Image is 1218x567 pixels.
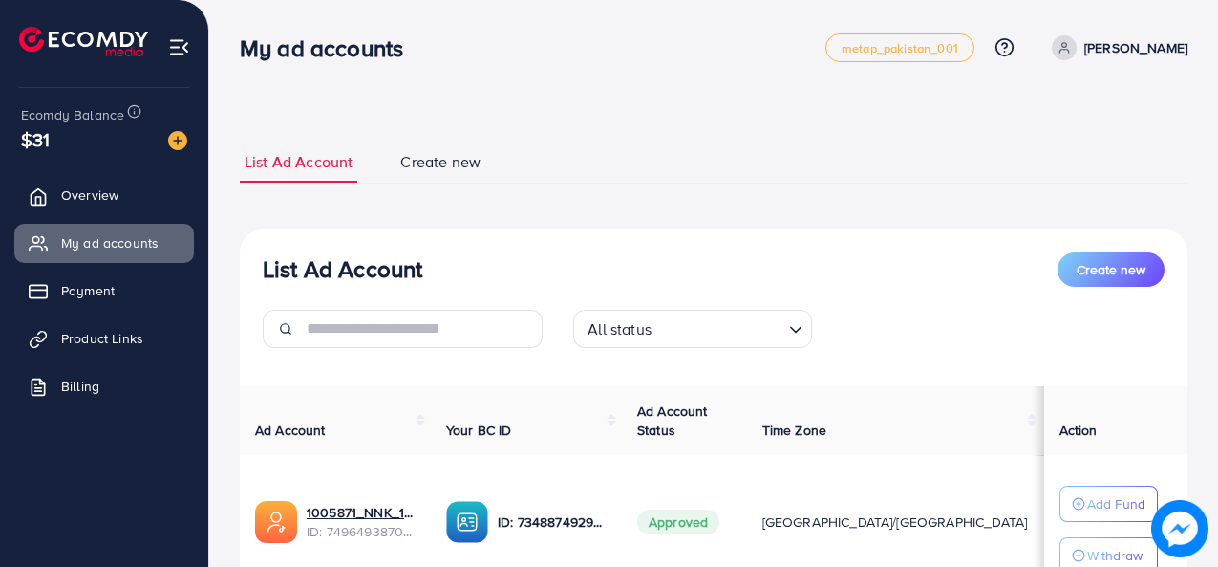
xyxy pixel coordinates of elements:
img: ic-ads-acc.e4c84228.svg [255,501,297,543]
span: Ecomdy Balance [21,105,124,124]
span: Ad Account [255,421,326,440]
a: [PERSON_NAME] [1044,35,1187,60]
p: ID: 7348874929443520513 [498,511,607,534]
img: ic-ba-acc.ded83a64.svg [446,501,488,543]
span: Product Links [61,329,143,348]
span: Action [1059,421,1098,440]
span: metap_pakistan_001 [842,42,958,55]
img: menu [168,36,190,58]
span: $31 [21,125,50,153]
a: 1005871_NNK_1745413495237 [307,503,416,522]
p: Add Fund [1087,492,1145,515]
p: Withdraw [1087,544,1143,567]
a: Billing [14,367,194,405]
span: Your BC ID [446,421,512,440]
span: Approved [637,510,719,534]
span: Ad Account Status [637,402,708,440]
span: Billing [61,377,99,396]
span: Create new [1077,260,1145,279]
a: Payment [14,272,194,310]
a: Product Links [14,319,194,358]
span: Payment [61,281,115,300]
div: Search for option [573,310,812,348]
span: ID: 7496493870973370385 [307,522,416,541]
a: My ad accounts [14,224,194,262]
span: My ad accounts [61,233,159,252]
img: logo [19,27,148,56]
span: Create new [400,151,481,173]
h3: My ad accounts [240,34,418,62]
span: Time Zone [762,421,826,440]
img: image [168,131,187,150]
p: [PERSON_NAME] [1084,36,1187,59]
h3: List Ad Account [263,255,422,283]
input: Search for option [657,312,781,343]
span: [GEOGRAPHIC_DATA]/[GEOGRAPHIC_DATA] [762,512,1028,532]
span: List Ad Account [245,151,353,173]
a: Overview [14,176,194,214]
img: image [1151,500,1208,557]
span: All status [584,316,655,343]
div: <span class='underline'>1005871_NNK_1745413495237</span></br>7496493870973370385 [307,503,416,542]
a: metap_pakistan_001 [825,33,974,62]
span: Overview [61,185,118,205]
button: Add Fund [1059,486,1158,522]
button: Create new [1058,252,1165,287]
